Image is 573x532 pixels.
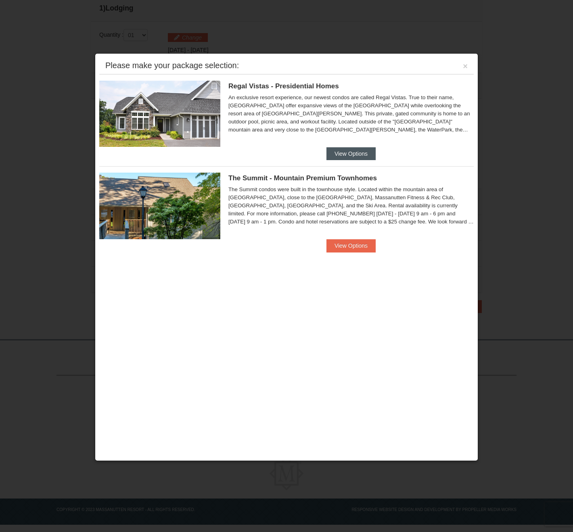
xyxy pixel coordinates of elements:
[326,147,376,160] button: View Options
[228,94,474,134] div: An exclusive resort experience, our newest condos are called Regal Vistas. True to their name, [G...
[228,174,377,182] span: The Summit - Mountain Premium Townhomes
[99,81,220,147] img: 19218991-1-902409a9.jpg
[228,82,339,90] span: Regal Vistas - Presidential Homes
[463,62,468,70] button: ×
[99,173,220,239] img: 19219034-1-0eee7e00.jpg
[228,186,474,226] div: The Summit condos were built in the townhouse style. Located within the mountain area of [GEOGRAP...
[105,61,239,69] div: Please make your package selection:
[326,239,376,252] button: View Options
